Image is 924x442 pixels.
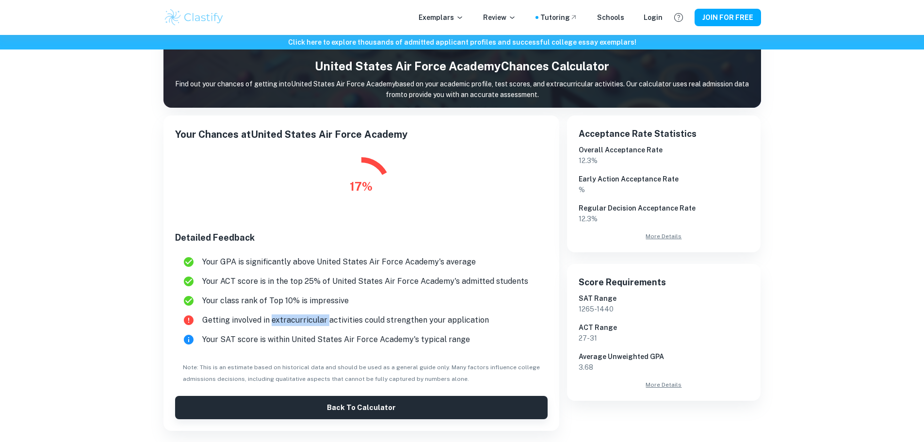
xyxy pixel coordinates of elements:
p: Exemplars [419,12,464,23]
p: 27 - 31 [579,333,749,344]
a: Tutoring [540,12,578,23]
a: More Details [579,380,749,389]
h6: Average Unweighted GPA [579,351,749,362]
h6: Early Action Acceptance Rate [579,174,749,184]
h6: Score Requirements [579,276,749,289]
p: Review [483,12,516,23]
span: Your ACT score is in the top 25% of United States Air Force Academy's admitted students [202,276,540,287]
a: More Details [579,232,749,241]
h1: United States Air Force Academy Chances Calculator [163,57,761,75]
span: Your SAT score is within United States Air Force Academy's typical range [202,334,540,345]
span: Note: This is an estimate based on historical data and should be used as a general guide only. Ma... [183,364,540,382]
h5: Your Chances at United States Air Force Academy [175,127,548,142]
h6: Overall Acceptance Rate [579,145,749,155]
h6: ACT Range [579,322,749,333]
span: Getting involved in extracurricular activities could strengthen your application [202,314,540,326]
p: 3.68 [579,362,749,373]
span: Your class rank of Top 10% is impressive [202,295,540,307]
h6: Click here to explore thousands of admitted applicant profiles and successful college essay exemp... [2,37,922,48]
p: % [579,184,749,195]
a: Schools [597,12,624,23]
h6: Regular Decision Acceptance Rate [579,203,749,213]
a: Login [644,12,663,23]
div: 17 % [350,178,373,195]
img: Clastify logo [163,8,225,27]
p: Find out your chances of getting into United States Air Force Academy based on your academic prof... [163,79,761,100]
h6: Acceptance Rate Statistics [579,127,749,141]
button: Help and Feedback [670,9,687,26]
button: JOIN FOR FREE [695,9,761,26]
p: 12.3 % [579,155,749,166]
button: Back to Calculator [175,396,548,419]
h6: SAT Range [579,293,749,304]
h6: Detailed Feedback [175,231,548,245]
p: 12.3 % [579,213,749,224]
p: 1265 - 1440 [579,304,749,314]
span: Your GPA is significantly above United States Air Force Academy's average [202,256,540,268]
